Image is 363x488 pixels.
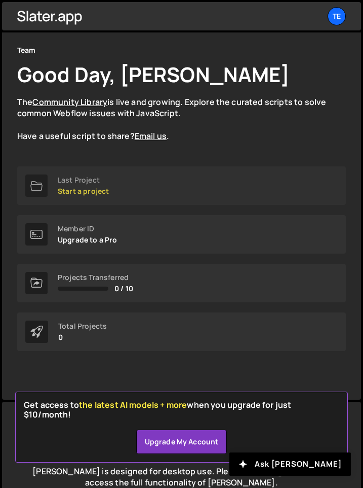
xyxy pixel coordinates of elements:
p: Upgrade to a Pro [58,236,117,244]
a: Last Project Start a project [17,166,346,205]
h1: Good Day, [PERSON_NAME] [17,60,290,88]
button: Ask [PERSON_NAME] [229,452,351,476]
div: Team [17,44,36,56]
div: Total Projects [58,322,107,330]
p: 0 [58,333,107,341]
span: the latest AI models + more [79,399,187,410]
h2: Get access to when you upgrade for just $10/month! [24,400,339,420]
p: Start a project [58,187,109,195]
a: Email us [135,130,167,142]
div: Projects Transferred [58,273,133,282]
div: Last Project [58,176,109,184]
div: Member ID [58,225,117,233]
a: Community Library [32,96,107,108]
span: 0 / 10 [114,285,133,293]
a: Te [328,7,346,25]
p: The is live and growing. Explore the curated scripts to solve common Webflow issues with JavaScri... [17,96,346,142]
a: Upgrade my account [136,430,227,454]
